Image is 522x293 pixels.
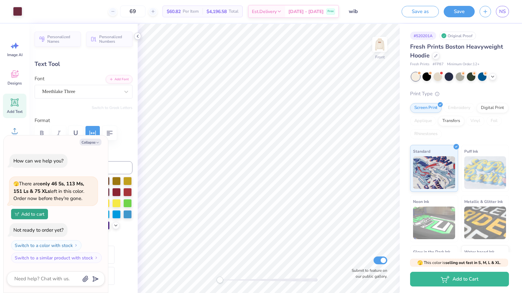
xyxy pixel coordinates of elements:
div: Not ready to order yet? [13,227,64,233]
button: Switch to a similar product with stock [11,253,102,263]
div: Front [375,54,385,60]
span: Total [229,8,238,15]
span: There are left in this color. Order now before they're gone. [13,180,84,202]
label: Font [35,75,44,83]
button: Save as [402,6,439,17]
span: Est. Delivery [252,8,277,15]
input: – – [120,6,146,17]
label: Format [35,117,132,124]
span: Designs [8,81,22,86]
span: 🫣 [13,181,19,187]
img: Add to cart [15,212,19,216]
div: # 520201A [410,32,436,40]
button: Personalized Numbers [86,32,132,47]
span: Fresh Prints Boston Heavyweight Hoodie [410,43,503,59]
span: Personalized Numbers [99,35,129,44]
div: Print Type [410,90,509,98]
span: Glow in the Dark Ink [413,248,450,255]
img: Front [373,38,386,51]
span: Image AI [7,52,23,57]
span: Puff Ink [464,148,478,155]
div: Transfers [438,116,464,126]
div: Text Tool [35,60,132,69]
span: NS [499,8,506,15]
span: 🫣 [417,260,423,266]
div: Vinyl [466,116,484,126]
input: Untitled Design [344,5,392,18]
span: Free [328,9,334,14]
strong: selling out fast in S, M, L & XL [445,260,500,265]
span: Minimum Order: 12 + [447,62,480,67]
span: Metallic & Glitter Ink [464,198,503,205]
span: Water based Ink [464,248,494,255]
div: How can we help you? [13,158,64,164]
span: [DATE] - [DATE] [288,8,324,15]
button: Switch to Greek Letters [92,105,132,110]
span: Standard [413,148,430,155]
div: Foil [486,116,502,126]
span: Personalized Names [47,35,77,44]
div: Applique [410,116,436,126]
img: Neon Ink [413,207,455,239]
button: Personalized Names [35,32,81,47]
span: # FP87 [433,62,444,67]
img: Standard [413,156,455,189]
div: Original Proof [439,32,476,40]
button: Collapse [80,139,101,146]
img: Puff Ink [464,156,506,189]
div: Accessibility label [217,277,223,283]
span: $60.82 [167,8,181,15]
div: Embroidery [444,103,475,113]
span: Add Text [7,109,23,114]
img: Metallic & Glitter Ink [464,207,506,239]
span: Neon Ink [413,198,429,205]
div: Screen Print [410,103,442,113]
button: Add to Cart [410,272,509,286]
span: This color is . [417,260,501,266]
strong: only 46 Ss, 113 Ms, 151 Ls & 75 XLs [13,180,84,194]
button: Switch to a color with stock [11,240,82,251]
div: Rhinestones [410,129,442,139]
label: Submit to feature on our public gallery. [348,268,387,279]
span: Per Item [183,8,199,15]
a: NS [496,6,509,17]
span: Fresh Prints [410,62,429,67]
button: Save [444,6,475,17]
span: $4,196.58 [207,8,227,15]
div: Digital Print [477,103,508,113]
button: Add to cart [11,209,48,219]
button: Add Font [106,75,132,84]
img: Switch to a similar product with stock [94,256,98,260]
img: Switch to a color with stock [74,243,78,247]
